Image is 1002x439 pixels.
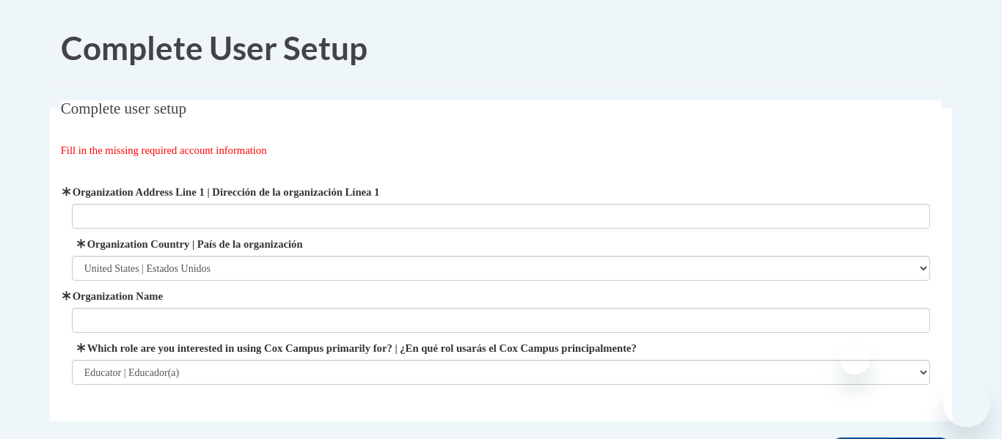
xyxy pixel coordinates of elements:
label: Organization Address Line 1 | Dirección de la organización Línea 1 [72,184,931,200]
label: Which role are you interested in using Cox Campus primarily for? | ¿En qué rol usarás el Cox Camp... [72,340,931,356]
span: Complete User Setup [61,29,367,67]
input: Metadata input [72,308,931,333]
input: Metadata input [72,204,931,229]
label: Organization Name [72,288,931,304]
iframe: Close message [841,345,870,375]
label: Organization Country | País de la organización [72,236,931,252]
iframe: Button to launch messaging window [943,380,990,427]
span: Fill in the missing required account information [61,144,267,156]
span: Complete user setup [61,100,186,117]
